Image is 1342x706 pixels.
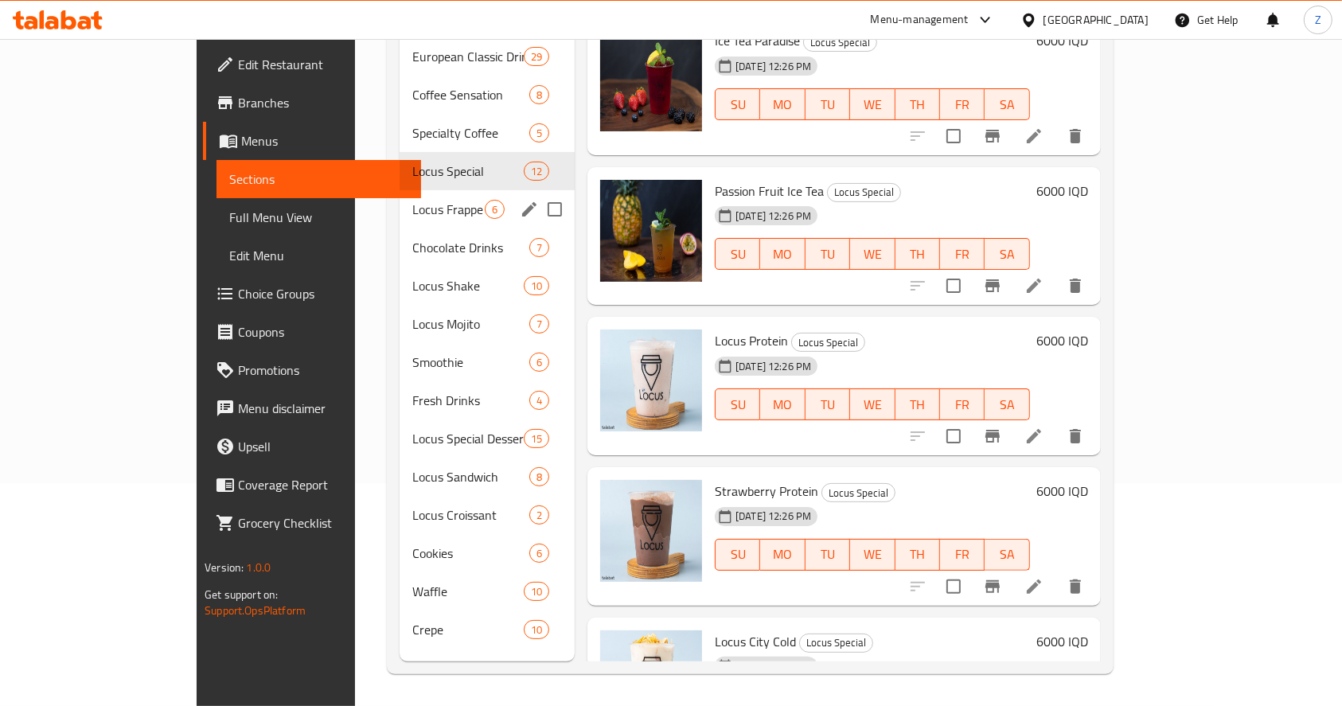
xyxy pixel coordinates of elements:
a: Edit menu item [1024,127,1044,146]
span: Chocolate Drinks [412,238,529,257]
span: Menu disclaimer [238,399,408,418]
img: Passion Fruit Ice Tea [600,180,702,282]
a: Coverage Report [203,466,421,504]
button: SU [715,388,760,420]
button: TH [895,238,940,270]
div: items [529,505,549,525]
div: Locus Croissant [412,505,529,525]
nav: Menu sections [400,31,575,655]
div: Locus Croissant2 [400,496,575,534]
span: [DATE] 12:26 PM [729,359,817,374]
button: WE [850,238,895,270]
span: Passion Fruit Ice Tea [715,179,824,203]
span: SA [991,393,1023,416]
a: Menus [203,122,421,160]
a: Edit Menu [217,236,421,275]
span: Edit Menu [229,246,408,265]
div: items [524,429,549,448]
span: Locus Mojito [412,314,529,333]
div: European Classic Drinks [412,47,524,66]
span: Locus Special [412,162,524,181]
div: Locus Shake10 [400,267,575,305]
div: Coffee Sensation8 [400,76,575,114]
div: Coffee Sensation [412,85,529,104]
span: Locus Sandwich [412,467,529,486]
span: Select to update [937,119,970,153]
a: Edit menu item [1024,577,1044,596]
div: Locus Special [799,634,873,653]
div: Locus Special [827,183,901,202]
button: TU [806,388,850,420]
span: 8 [530,470,548,485]
button: FR [940,388,985,420]
img: Locus Protein [600,330,702,431]
img: Ice Tea Paradise [600,29,702,131]
button: SA [985,388,1029,420]
span: FR [946,393,978,416]
button: TH [895,388,940,420]
button: TU [806,539,850,571]
span: Strawberry Protein [715,479,818,503]
span: WE [856,93,888,116]
button: MO [760,88,805,120]
div: items [529,391,549,410]
div: Locus Sandwich8 [400,458,575,496]
span: MO [767,243,798,266]
button: edit [517,197,541,221]
button: WE [850,88,895,120]
a: Choice Groups [203,275,421,313]
button: WE [850,388,895,420]
span: SA [991,93,1023,116]
button: SU [715,88,760,120]
span: Fresh Drinks [412,391,529,410]
button: Branch-specific-item [973,417,1012,455]
button: MO [760,238,805,270]
button: TU [806,238,850,270]
div: items [529,123,549,142]
div: Chocolate Drinks7 [400,228,575,267]
div: Crepe10 [400,610,575,649]
span: Specialty Coffee [412,123,529,142]
span: 5 [530,126,548,141]
div: Locus Mojito7 [400,305,575,343]
div: European Classic Drinks29 [400,37,575,76]
span: [DATE] 12:26 PM [729,59,817,74]
div: items [524,276,549,295]
span: Cookies [412,544,529,563]
span: Select to update [937,269,970,302]
span: FR [946,93,978,116]
a: Upsell [203,427,421,466]
button: TH [895,88,940,120]
h6: 6000 IQD [1036,180,1088,202]
button: TU [806,88,850,120]
span: 7 [530,240,548,255]
span: TU [812,393,844,416]
div: items [529,353,549,372]
span: WE [856,393,888,416]
div: items [529,467,549,486]
span: WE [856,543,888,566]
h6: 6000 IQD [1036,330,1088,352]
span: TH [902,243,934,266]
span: 10 [525,279,548,294]
span: 12 [525,164,548,179]
span: Get support on: [205,584,278,605]
button: TH [895,539,940,571]
span: Upsell [238,437,408,456]
span: TU [812,93,844,116]
span: 6 [530,546,548,561]
span: Locus Frappe [412,200,485,219]
a: Grocery Checklist [203,504,421,542]
a: Edit Restaurant [203,45,421,84]
span: 2 [530,508,548,523]
span: Grocery Checklist [238,513,408,532]
span: Smoothie [412,353,529,372]
button: delete [1056,417,1094,455]
div: items [529,314,549,333]
span: TU [812,543,844,566]
div: Crepe [412,620,524,639]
